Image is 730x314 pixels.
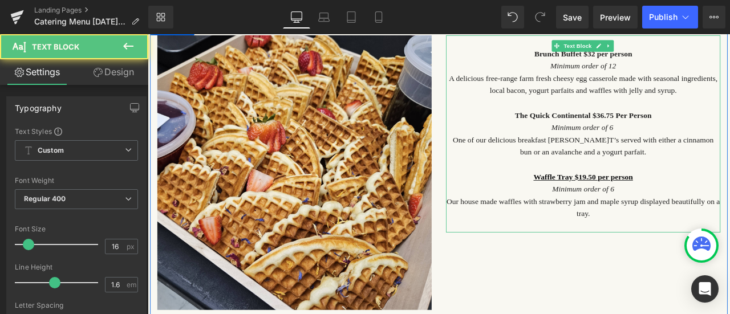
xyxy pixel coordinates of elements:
div: Text Styles [15,127,138,136]
div: Letter Spacing [15,301,138,309]
font: Our house made waffles with strawberry jam and maple syrup displayed beautifully on a tray. [354,193,678,218]
button: Undo [501,6,524,28]
a: New Library [148,6,173,28]
span: em [127,281,136,288]
strong: Brunch Buffet $32 per person [458,18,574,28]
span: Catering Menu [DATE]-[DATE] [34,17,127,26]
a: Waffle Tray $19.50 per person [457,164,575,174]
button: Publish [642,6,698,28]
div: Font Size [15,225,138,233]
a: Desktop [283,6,310,28]
font: One of our delicious breakfast [PERSON_NAME]T’s served with either a cinnamon bun or an avalanche... [362,120,671,145]
b: Custom [38,146,64,156]
div: Font Weight [15,177,138,185]
strong: The Quick Continental $36.75 Per Person [435,91,597,101]
div: Typography [15,97,62,113]
div: Open Intercom Messenger [691,275,719,303]
a: Preview [593,6,638,28]
div: Line Height [15,263,138,271]
button: Redo [529,6,551,28]
i: Minimum order of 6 [480,178,553,188]
i: Minimum order of 6 [478,105,552,115]
i: Minimum order of 12 [477,32,555,42]
span: Publish [649,13,678,22]
button: More [703,6,725,28]
a: Expand / Collapse [540,7,552,21]
span: Text Block [32,42,79,51]
a: Design [76,59,151,85]
font: A delicious free-range farm fresh cheesy egg casserole made with seasonal ingredients, local baco... [357,47,675,72]
a: Tablet [338,6,365,28]
span: Save [563,11,582,23]
a: Mobile [365,6,392,28]
span: px [127,243,136,250]
b: Regular 400 [24,194,66,203]
a: Landing Pages [34,6,148,15]
a: Laptop [310,6,338,28]
span: Preview [600,11,631,23]
span: Text Block [490,7,528,21]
